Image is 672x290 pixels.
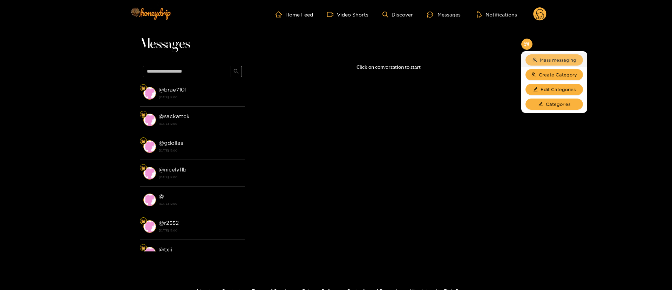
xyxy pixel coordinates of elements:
[327,11,368,18] a: Video Shorts
[159,113,190,119] strong: @ sackattck
[546,101,570,108] span: Categories
[143,140,156,153] img: conversation
[159,140,183,146] strong: @ gdollas
[382,12,413,18] a: Discover
[231,66,242,77] button: search
[141,139,145,143] img: Fan Level
[159,167,186,173] strong: @ nicely11b
[521,39,532,50] button: appstore-add
[143,220,156,233] img: conversation
[540,56,576,63] span: Mass messaging
[159,193,164,199] strong: @
[475,11,519,18] button: Notifications
[141,86,145,90] img: Fan Level
[141,219,145,223] img: Fan Level
[538,102,543,107] span: edit
[143,247,156,259] img: conversation
[539,71,577,78] span: Create Category
[276,11,285,18] span: home
[159,247,172,252] strong: @ txjj
[427,11,461,19] div: Messages
[525,84,583,95] button: editEdit Categories
[159,147,242,154] strong: [DATE] 12:00
[159,174,242,180] strong: [DATE] 12:00
[541,86,576,93] span: Edit Categories
[159,94,242,100] strong: [DATE] 12:00
[524,41,529,47] span: appstore-add
[525,54,583,66] button: teamMass messaging
[159,121,242,127] strong: [DATE] 12:00
[141,113,145,117] img: Fan Level
[532,58,537,63] span: team
[140,36,190,53] span: Messages
[245,63,532,71] p: Click on conversation to start
[141,246,145,250] img: Fan Level
[533,87,538,92] span: edit
[159,201,242,207] strong: [DATE] 12:00
[143,167,156,180] img: conversation
[531,72,536,77] span: usergroup-add
[233,69,239,75] span: search
[159,220,179,226] strong: @ r2552
[143,194,156,206] img: conversation
[327,11,337,18] span: video-camera
[525,69,583,80] button: usergroup-addCreate Category
[525,99,583,110] button: editCategories
[276,11,313,18] a: Home Feed
[141,166,145,170] img: Fan Level
[159,87,186,93] strong: @ brae7101
[143,114,156,126] img: conversation
[143,87,156,100] img: conversation
[159,227,242,234] strong: [DATE] 12:00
